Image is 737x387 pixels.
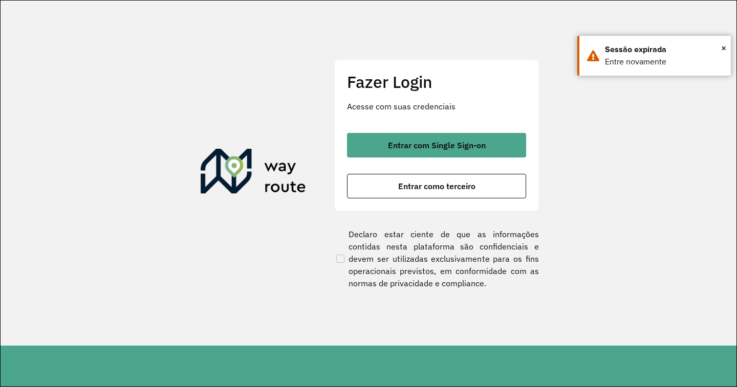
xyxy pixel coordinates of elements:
span: Entrar com Single Sign-on [388,141,486,149]
button: Close [721,40,726,56]
label: Declaro estar ciente de que as informações contidas nesta plataforma são confidenciais e devem se... [334,228,539,289]
img: Roteirizador AmbevTech [201,149,306,198]
p: Acesse com suas credenciais [347,100,526,112]
div: Sessão expirada [605,43,723,56]
button: button [347,174,526,198]
button: button [347,133,526,157]
span: × [721,40,726,56]
div: Entre novamente [605,56,723,68]
h2: Fazer Login [347,72,526,92]
span: Entrar como terceiro [398,182,475,190]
